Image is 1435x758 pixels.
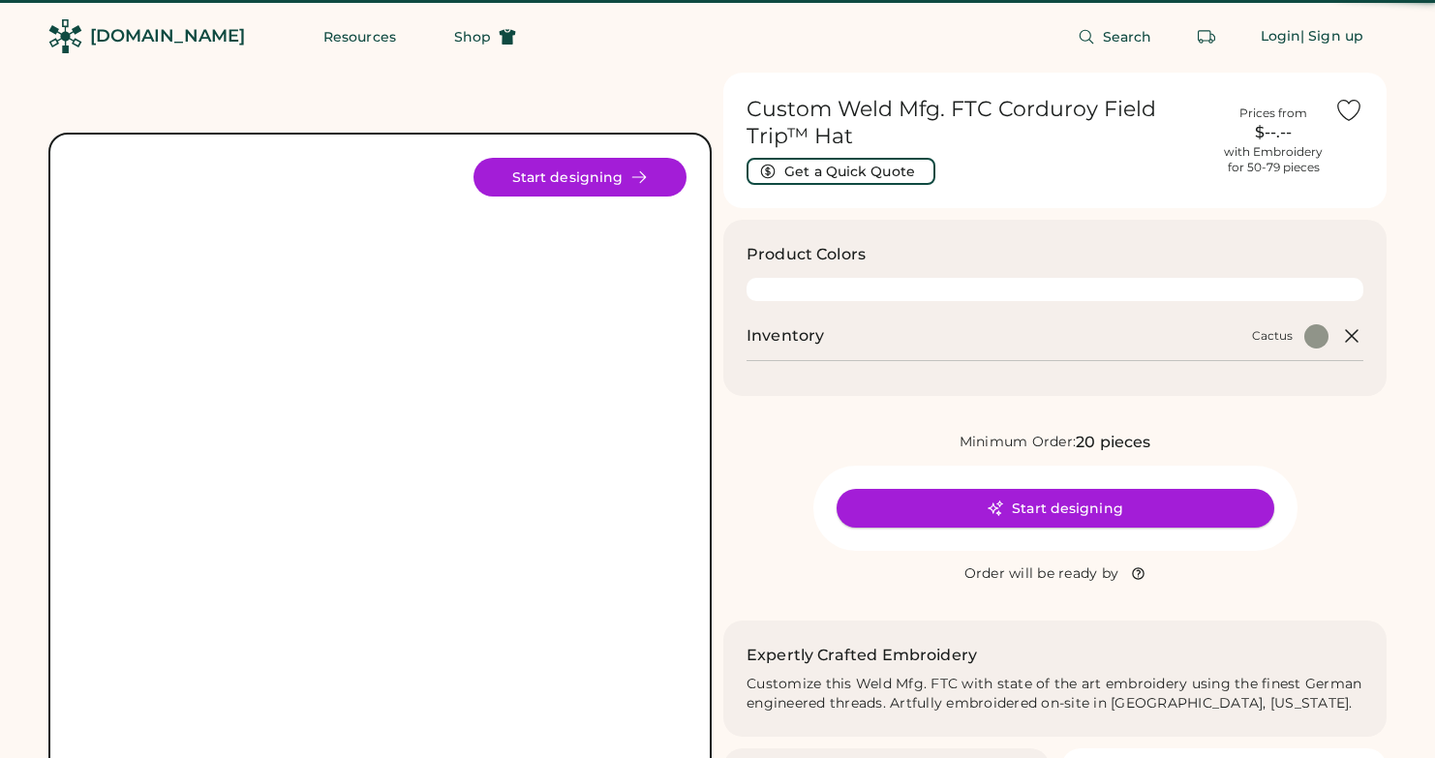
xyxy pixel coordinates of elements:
[747,243,866,266] h3: Product Colors
[1261,27,1301,46] div: Login
[473,158,687,197] button: Start designing
[1103,30,1152,44] span: Search
[1224,121,1323,144] div: $--.--
[1224,144,1323,175] div: with Embroidery for 50-79 pieces
[747,675,1363,713] div: Customize this Weld Mfg. FTC with state of the art embroidery using the finest German engineered ...
[454,30,491,44] span: Shop
[747,158,935,185] button: Get a Quick Quote
[747,644,977,667] h2: Expertly Crafted Embroidery
[837,489,1274,528] button: Start designing
[1076,431,1150,454] div: 20 pieces
[1239,106,1307,121] div: Prices from
[90,24,245,48] div: [DOMAIN_NAME]
[964,564,1119,584] div: Order will be ready by
[1300,27,1363,46] div: | Sign up
[1054,17,1175,56] button: Search
[1187,17,1226,56] button: Retrieve an order
[1252,328,1293,344] div: Cactus
[48,19,82,53] img: Rendered Logo - Screens
[960,433,1077,452] div: Minimum Order:
[300,17,419,56] button: Resources
[747,324,824,348] h2: Inventory
[747,96,1212,150] h1: Custom Weld Mfg. FTC Corduroy Field Trip™ Hat
[431,17,539,56] button: Shop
